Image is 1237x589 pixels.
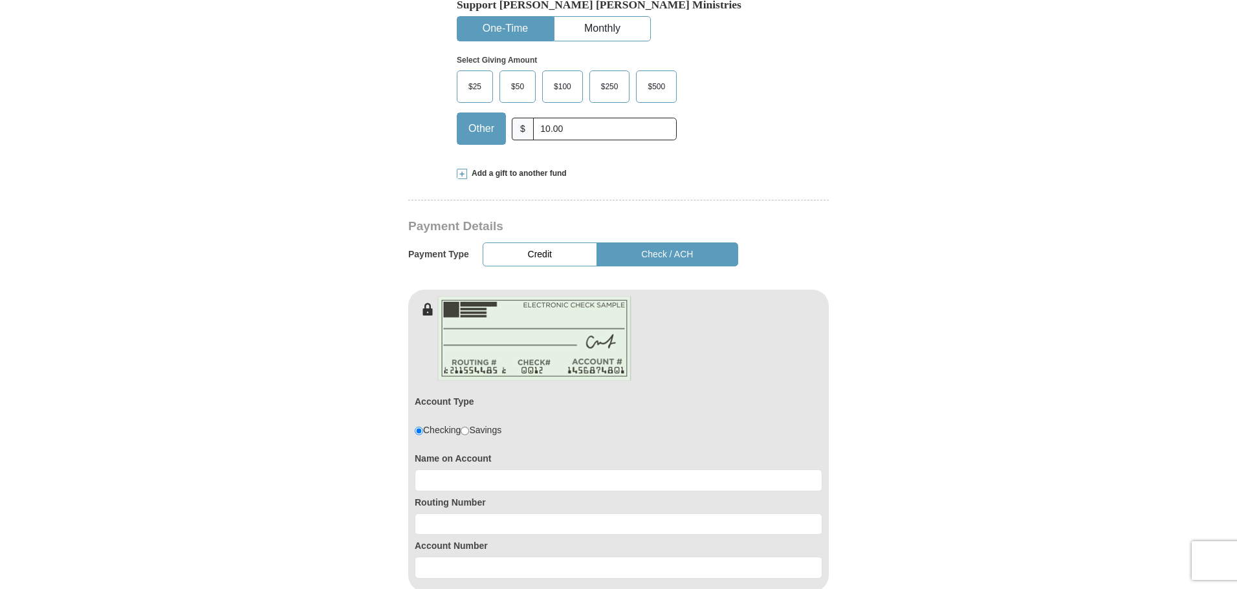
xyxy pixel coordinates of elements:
[408,249,469,260] h5: Payment Type
[457,17,553,41] button: One-Time
[415,423,501,436] div: Checking Savings
[462,119,501,138] span: Other
[415,496,822,509] label: Routing Number
[415,452,822,465] label: Name on Account
[641,77,672,96] span: $500
[467,168,567,179] span: Add a gift to another fund
[408,219,738,234] h3: Payment Details
[415,395,474,408] label: Account Type
[547,77,578,96] span: $100
[415,539,822,552] label: Account Number
[483,242,597,266] button: Credit
[595,77,625,96] span: $250
[457,56,537,65] strong: Select Giving Amount
[462,77,488,96] span: $25
[437,296,631,381] img: check-en.png
[597,242,738,266] button: Check / ACH
[505,77,531,96] span: $50
[512,118,534,140] span: $
[554,17,650,41] button: Monthly
[533,118,677,140] input: Other Amount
